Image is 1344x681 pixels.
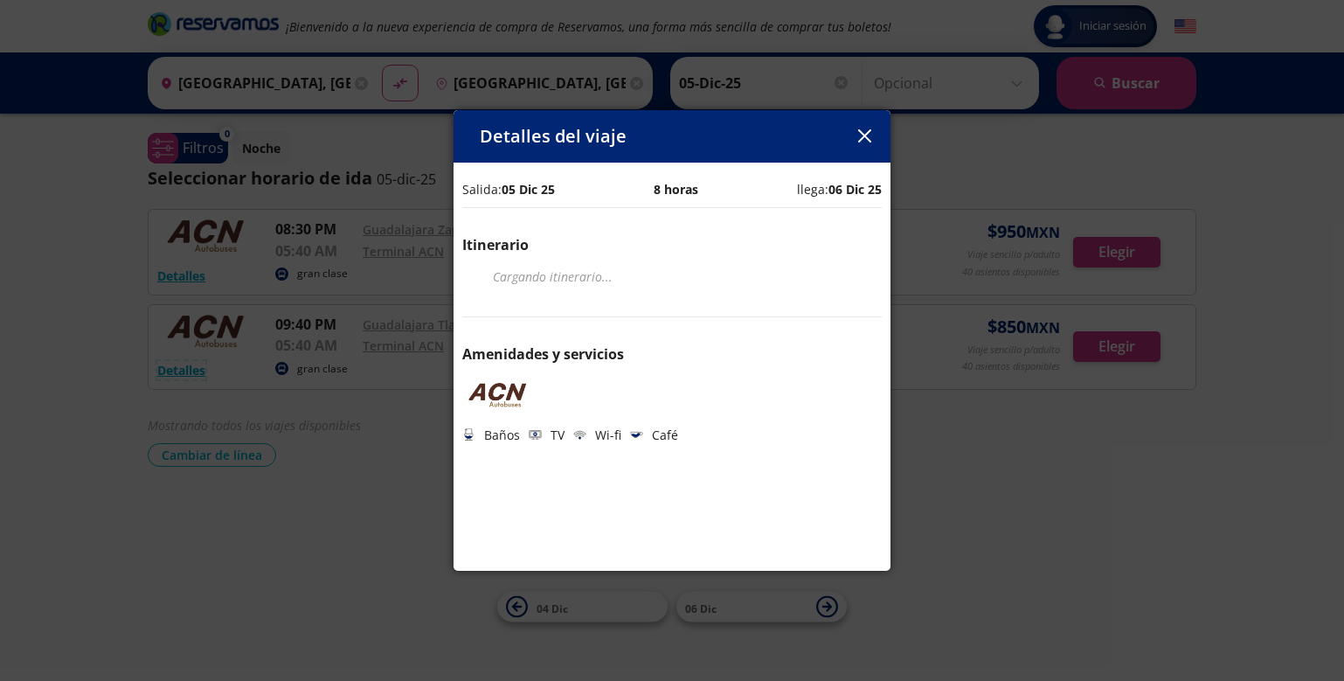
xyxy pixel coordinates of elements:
p: Café [652,426,678,444]
p: Itinerario [462,234,882,255]
p: llega: [797,180,882,198]
p: Baños [484,426,520,444]
p: 8 horas [654,180,698,198]
b: 06 Dic 25 [828,181,882,198]
p: Wi-fi [595,426,621,444]
p: TV [551,426,565,444]
b: 05 Dic 25 [502,181,555,198]
p: Salida: [462,180,555,198]
img: ACN GRAN CLASE [462,382,532,408]
p: Amenidades y servicios [462,344,882,365]
p: Detalles del viaje [480,123,627,149]
em: Cargando itinerario ... [493,268,613,285]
